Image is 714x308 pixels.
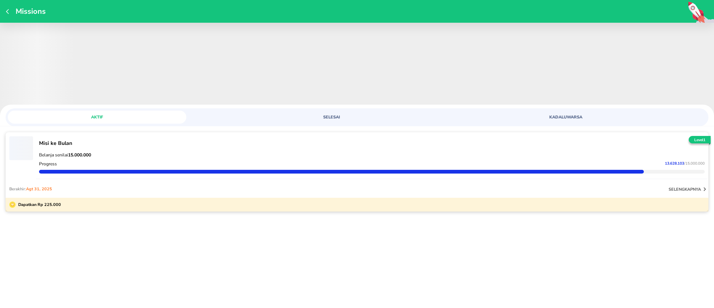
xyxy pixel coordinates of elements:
span: SELESAI [247,114,416,120]
button: selengkapnya [669,185,708,193]
span: Agt 31, 2025 [26,186,52,192]
a: SELESAI [242,111,472,124]
p: Berakhir: [9,186,52,192]
a: AKTIF [8,111,238,124]
p: Level 1 [687,137,712,143]
span: Belanja senilai [39,152,91,158]
p: Progress [39,161,57,167]
div: loyalty mission tabs [6,108,708,124]
span: AKTIF [12,114,182,120]
span: 13.628.103 [665,161,684,166]
p: Dapatkan Rp 225.000 [16,201,61,208]
a: KADALUWARSA [476,111,706,124]
p: Missions [12,6,46,16]
button: ‌ [9,136,33,160]
p: Misi ke Bulan [39,140,705,147]
strong: 15.000.000 [68,152,91,158]
p: selengkapnya [669,187,701,192]
span: / 15.000.000 [684,161,705,166]
span: KADALUWARSA [481,114,650,120]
